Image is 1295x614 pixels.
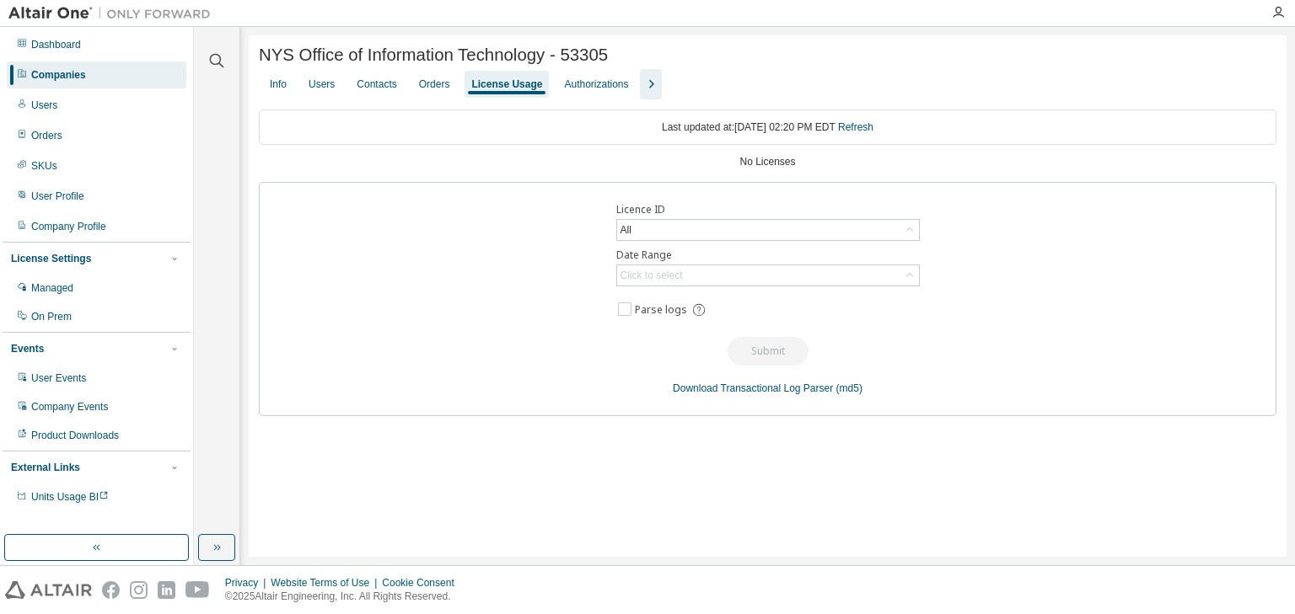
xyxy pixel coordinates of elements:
div: Company Events [31,400,108,414]
img: instagram.svg [130,581,148,599]
img: altair_logo.svg [5,581,92,599]
div: Orders [31,129,62,142]
div: Contacts [357,77,396,91]
div: User Profile [31,190,84,203]
div: Product Downloads [31,429,119,442]
div: Companies [31,68,86,82]
div: Cookie Consent [382,576,464,590]
label: Licence ID [616,203,920,216]
div: Authorizations [564,77,628,91]
p: © 2025 Altair Engineering, Inc. All Rights Reserved. [225,590,465,604]
img: Altair One [8,5,219,22]
div: License Usage [471,77,542,91]
a: Refresh [838,121,873,133]
div: Click to select [621,269,683,282]
div: Users [31,99,57,112]
div: Users [309,77,335,91]
span: NYS Office of Information Technology - 53305 [259,45,608,65]
div: Managed [31,281,73,295]
div: Website Terms of Use [271,576,382,590]
div: All [618,221,634,239]
div: Orders [419,77,450,91]
div: Dashboard [31,38,81,51]
div: Last updated at: [DATE] 02:20 PM EDT [259,109,1276,145]
span: Parse logs [635,303,687,317]
button: Submit [728,337,809,366]
label: Date Range [616,248,920,262]
a: (md5) [836,382,862,394]
div: License Settings [11,252,91,265]
span: Units Usage BI [31,491,109,503]
div: Events [11,342,44,355]
div: Company Profile [31,220,106,233]
div: User Events [31,371,86,385]
img: facebook.svg [102,581,120,599]
div: Click to select [617,265,919,286]
div: No Licenses [259,155,1276,168]
div: On Prem [31,310,72,323]
img: linkedin.svg [158,581,175,599]
div: All [617,220,919,240]
img: youtube.svg [185,581,210,599]
div: SKUs [31,159,57,173]
div: Info [270,77,287,91]
a: Download Transactional Log Parser [673,382,833,394]
div: External Links [11,461,80,474]
div: Privacy [225,576,271,590]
